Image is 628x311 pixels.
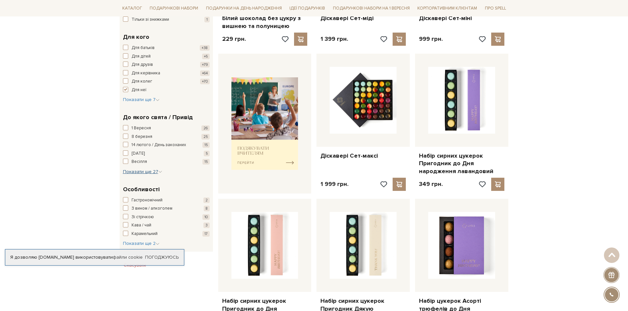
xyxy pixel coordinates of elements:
[231,77,298,170] img: banner
[320,180,348,188] p: 1 999 грн.
[132,142,186,148] span: 14 лютого / День закоханих
[123,113,193,122] span: До якого свята / Привід
[200,79,210,84] span: +70
[203,197,210,203] span: 2
[320,35,348,43] p: 1 399 грн.
[132,150,145,157] span: [DATE]
[123,62,210,68] button: Для друзів +79
[482,3,509,13] a: Про Spell
[123,197,210,204] button: Гастрономічний 2
[132,231,158,237] span: Карамельний
[123,222,210,229] button: Кава / чай 3
[123,33,149,41] span: Для кого
[123,185,160,194] span: Особливості
[200,70,210,76] span: +64
[123,159,210,165] button: Весілля 15
[123,96,160,103] button: Показати ще 7
[132,125,151,132] span: 1 Вересня
[132,205,172,212] span: З вином / алкоголем
[145,254,179,260] a: Погоджуюсь
[132,87,146,93] span: Для неї
[132,197,163,204] span: Гастрономічний
[123,78,210,85] button: Для колег +70
[222,14,308,30] a: Білий шоколад без цукру з вишнею та полуницею
[330,3,412,14] a: Подарункові набори на 1 Вересня
[132,53,151,60] span: Для дітей
[200,62,210,67] span: +79
[123,134,210,140] button: 8 березня 25
[287,3,328,13] a: Ідеї подарунків
[123,53,210,60] button: Для дітей +5
[147,3,201,13] a: Подарункові набори
[320,14,406,22] a: Діскавері Сет-міді
[132,45,155,51] span: Для батьків
[123,240,160,247] button: Показати ще 2
[123,214,210,220] button: Зі стрічкою 10
[201,134,210,140] span: 25
[120,3,145,13] a: Каталог
[123,142,210,148] button: 14 лютого / День закоханих 15
[5,254,184,260] div: Я дозволяю [DOMAIN_NAME] використовувати
[123,150,210,157] button: [DATE] 5
[203,3,284,13] a: Подарунки на День народження
[419,35,443,43] p: 999 грн.
[123,16,210,23] button: Тільки зі знижками 1
[419,152,504,175] a: Набір сирних цукерок Пригодник до Дня народження лавандовий
[202,54,210,59] span: +5
[123,87,210,93] button: Для неї
[132,78,152,85] span: Для колег
[222,35,246,43] p: 229 грн.
[113,254,143,260] a: файли cookie
[415,3,480,14] a: Корпоративним клієнтам
[202,142,210,148] span: 15
[123,168,162,175] button: Показати ще 27
[132,62,153,68] span: Для друзів
[200,45,210,51] span: +38
[204,151,210,156] span: 5
[132,134,152,140] span: 8 березня
[132,16,169,23] span: Тільки зі знижками
[204,206,210,211] span: 8
[201,125,210,131] span: 26
[123,205,210,212] button: З вином / алкоголем 8
[123,231,210,237] button: Карамельний 17
[203,222,210,228] span: 3
[132,214,154,220] span: Зі стрічкою
[132,159,147,165] span: Весілля
[320,152,406,160] a: Діскавері Сет-максі
[132,222,151,229] span: Кава / чай
[204,17,210,22] span: 1
[202,159,210,165] span: 15
[123,45,210,51] button: Для батьків +38
[123,70,210,77] button: Для керівника +64
[123,125,210,132] button: 1 Вересня 26
[132,70,160,77] span: Для керівника
[419,14,504,22] a: Діскавері Сет-міні
[202,231,210,237] span: 17
[202,214,210,220] span: 10
[419,180,443,188] p: 349 грн.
